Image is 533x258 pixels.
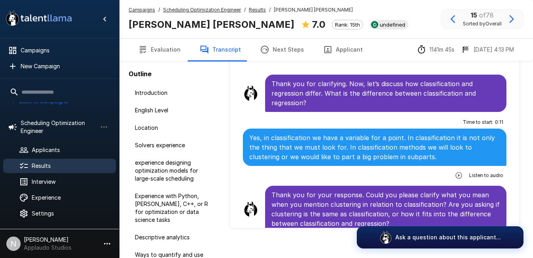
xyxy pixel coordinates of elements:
[429,46,454,54] p: 1141m 45s
[135,233,214,241] span: Descriptive analytics
[479,11,494,19] span: of 78
[135,124,214,132] span: Location
[332,21,363,28] span: Rank: 15th
[369,20,408,29] div: View profile in SmartRecruiters
[471,11,477,19] b: 15
[243,201,259,217] img: llama_clean.png
[271,190,500,228] p: Thank you for your response. Could you please clarify what you mean when you mention clustering i...
[249,133,500,162] p: Yes, in classification we have a variable for a point. In classification it is not only the thing...
[244,6,246,14] span: /
[469,171,503,179] span: Listen to audio
[461,45,514,54] div: The date and time when the interview was completed
[129,230,221,245] div: Descriptive analytics
[495,118,503,126] span: 0 : 11
[129,7,155,13] u: Campaigns
[357,226,523,248] button: Ask a question about this applicant...
[243,85,259,101] img: llama_clean.png
[250,39,314,61] button: Next Steps
[314,39,372,61] button: Applicant
[135,106,214,114] span: English Level
[135,141,214,149] span: Solvers experience
[395,233,501,241] p: Ask a question about this applicant...
[249,7,266,13] u: Results
[371,21,378,28] img: smartrecruiters_logo.jpeg
[129,39,190,61] button: Evaluation
[163,7,241,13] u: Scheduling Optimization Engineer
[158,6,160,14] span: /
[135,159,214,183] span: experience designing optimization models for large-scale scheduling
[135,89,214,97] span: Introduction
[274,6,353,14] span: [PERSON_NAME] [PERSON_NAME]
[129,189,221,227] div: Experience with Python, [PERSON_NAME], C++, or R for optimization or data science tasks
[129,19,294,30] b: [PERSON_NAME] [PERSON_NAME]
[379,231,392,244] img: logo_glasses@2x.png
[377,21,408,28] span: undefined
[271,79,500,108] p: Thank you for clarifying. Now, let’s discuss how classification and regression differ. What is th...
[312,19,325,30] b: 7.0
[129,121,221,135] div: Location
[473,46,514,54] p: [DATE] 4:13 PM
[129,103,221,117] div: English Level
[463,118,493,126] span: Time to start :
[129,138,221,152] div: Solvers experience
[269,6,271,14] span: /
[135,192,214,224] span: Experience with Python, [PERSON_NAME], C++, or R for optimization or data science tasks
[463,20,502,28] span: Sorted by Overall
[417,45,454,54] div: The time between starting and completing the interview
[129,86,221,100] div: Introduction
[190,39,250,61] button: Transcript
[129,70,152,78] b: Outline
[129,156,221,186] div: experience designing optimization models for large-scale scheduling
